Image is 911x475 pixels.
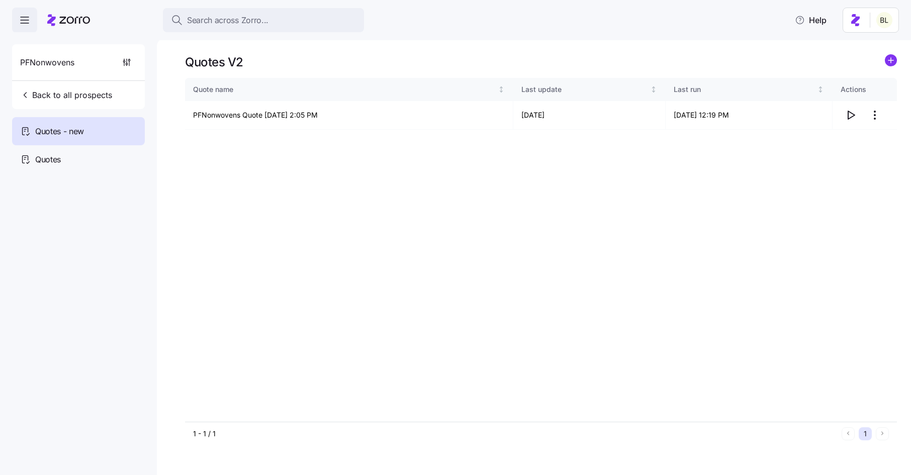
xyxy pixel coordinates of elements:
span: Help [795,14,827,26]
img: 2fabda6663eee7a9d0b710c60bc473af [876,12,892,28]
button: Back to all prospects [16,85,116,105]
td: [DATE] 12:19 PM [666,101,833,130]
div: Quote name [193,84,496,95]
div: 1 - 1 / 1 [193,429,838,439]
button: Next page [876,427,889,440]
td: PFNonwovens Quote [DATE] 2:05 PM [185,101,513,130]
div: Last run [674,84,815,95]
button: 1 [859,427,872,440]
a: Quotes - new [12,117,145,145]
a: add icon [885,54,897,70]
th: Last runNot sorted [666,78,833,101]
div: Not sorted [650,86,657,93]
div: Not sorted [817,86,824,93]
div: Last update [521,84,649,95]
div: Actions [841,84,889,95]
span: Quotes [35,153,61,166]
div: Not sorted [498,86,505,93]
button: Help [787,10,835,30]
a: Quotes [12,145,145,173]
span: Quotes - new [35,125,84,138]
span: Search across Zorro... [187,14,268,27]
button: Previous page [842,427,855,440]
svg: add icon [885,54,897,66]
span: Back to all prospects [20,89,112,101]
button: Search across Zorro... [163,8,364,32]
td: [DATE] [513,101,666,130]
span: PFNonwovens [20,56,74,69]
h1: Quotes V2 [185,54,243,70]
th: Last updateNot sorted [513,78,666,101]
th: Quote nameNot sorted [185,78,513,101]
